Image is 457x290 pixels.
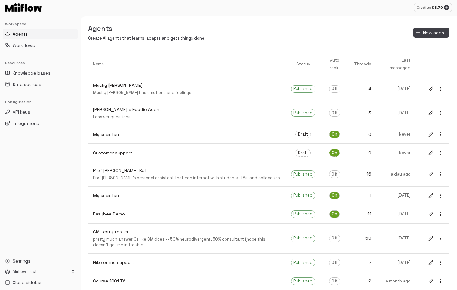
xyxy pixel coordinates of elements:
[349,206,376,222] a: 11
[354,235,371,242] p: 59
[93,229,281,235] p: CM testy tester
[376,273,415,289] a: a month ago
[93,131,281,138] p: My assistant
[354,211,371,217] p: 11
[436,234,444,243] button: more
[349,126,376,143] a: 0
[436,210,444,218] button: more
[3,79,78,89] button: Data sources
[329,86,340,92] span: Off
[354,150,371,156] p: 0
[291,278,315,284] span: Published
[422,125,449,143] a: editmore
[354,131,371,138] p: 0
[286,205,320,223] a: Published
[286,104,320,122] a: Published
[427,259,435,267] button: edit
[88,126,286,143] a: My assistant
[329,110,340,116] span: Off
[296,150,310,156] span: Draft
[349,230,376,247] a: 59
[93,82,281,89] p: Mushy [PERSON_NAME]
[88,101,286,125] a: [PERSON_NAME]'s Foodie AgentI answer questions!
[13,269,37,275] p: Miiflow-Test
[329,260,340,266] span: Off
[436,109,444,117] button: more
[422,229,449,248] a: editmore
[381,192,410,198] p: [DATE]
[329,171,340,177] span: Off
[422,205,449,223] a: editmore
[13,258,31,264] span: Settings
[13,120,39,126] span: Integrations
[381,86,410,92] p: [DATE]
[78,16,83,290] button: Toggle Sidebar
[88,36,204,42] p: Create AI agents that learns, adapts and gets things done
[3,40,78,50] button: Workflows
[427,85,435,93] button: edit
[13,70,51,76] span: Knowledge bases
[88,206,286,222] a: Easybee Demo
[427,192,435,200] button: edit
[436,130,444,138] button: more
[376,52,415,77] th: Last messaged
[330,192,339,198] span: On
[354,278,371,284] p: 2
[349,52,376,77] th: Threads
[286,187,320,204] a: Published
[286,144,320,162] a: Draft
[436,149,444,157] button: more
[286,80,320,98] a: Published
[349,166,376,182] a: 16
[93,114,281,120] p: I answer questions!
[349,187,376,204] a: 1
[381,260,410,266] p: [DATE]
[88,77,286,101] a: Mushy [PERSON_NAME]Mushy [PERSON_NAME] has emotions and feelings
[5,3,42,12] img: Logo
[320,187,349,204] a: On
[320,52,349,77] th: Auto reply
[3,58,78,68] div: Resources
[291,86,315,92] span: Published
[93,167,281,174] p: Prof [PERSON_NAME] Bot
[320,165,349,183] a: Off
[286,52,320,77] th: Status
[286,165,320,183] a: Published
[320,80,349,98] a: Off
[320,272,349,290] a: Off
[381,150,410,156] p: Never
[436,192,444,200] button: more
[349,273,376,289] a: 2
[330,150,339,156] span: On
[291,192,315,198] span: Published
[427,234,435,243] button: edit
[417,5,431,10] p: Credits:
[291,211,315,217] span: Published
[427,130,435,138] button: edit
[296,131,310,137] span: Draft
[320,230,349,247] a: Off
[320,125,349,143] a: On
[376,230,415,246] a: [DATE]
[436,170,444,178] button: more
[422,165,449,183] a: editmore
[88,187,286,204] a: My assistant
[381,278,410,284] p: a month ago
[93,175,281,181] p: Prof [PERSON_NAME]'s personal assistant that can interact with students, TAs, and colleagues
[354,86,371,92] p: 4
[422,254,449,272] a: editmore
[376,145,415,161] a: Never
[13,81,41,87] span: Data sources
[349,145,376,161] a: 0
[381,211,410,217] p: [DATE]
[88,145,286,161] a: Customer support
[432,5,443,10] p: $ 8.70
[436,259,444,267] button: more
[93,150,281,156] p: Customer support
[330,211,339,217] span: On
[354,259,371,266] p: 7
[381,171,410,177] p: a day ago
[376,206,415,222] a: [DATE]
[13,109,30,115] span: API keys
[3,19,78,29] div: Workspace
